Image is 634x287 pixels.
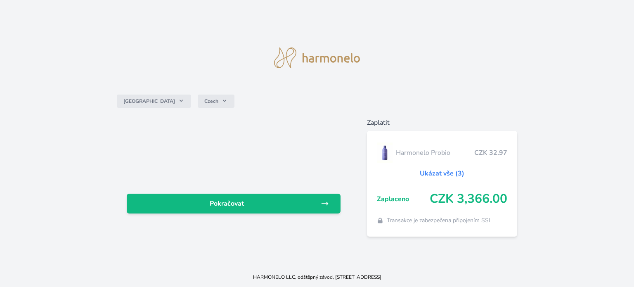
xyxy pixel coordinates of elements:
span: [GEOGRAPHIC_DATA] [123,98,175,104]
a: Pokračovat [127,194,341,213]
img: CLEAN_PROBIO_se_stinem_x-lo.jpg [377,142,393,163]
button: Czech [198,95,234,108]
img: logo.svg [274,47,360,68]
span: Pokračovat [133,199,321,209]
span: CZK 3,366.00 [430,192,507,206]
span: Zaplaceno [377,194,430,204]
a: Ukázat vše (3) [420,168,464,178]
span: Transakce je zabezpečena připojením SSL [387,216,492,225]
span: CZK 32.97 [474,148,507,158]
h6: Zaplatit [367,118,517,128]
span: Harmonelo Probio [396,148,474,158]
button: [GEOGRAPHIC_DATA] [117,95,191,108]
span: Czech [204,98,218,104]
